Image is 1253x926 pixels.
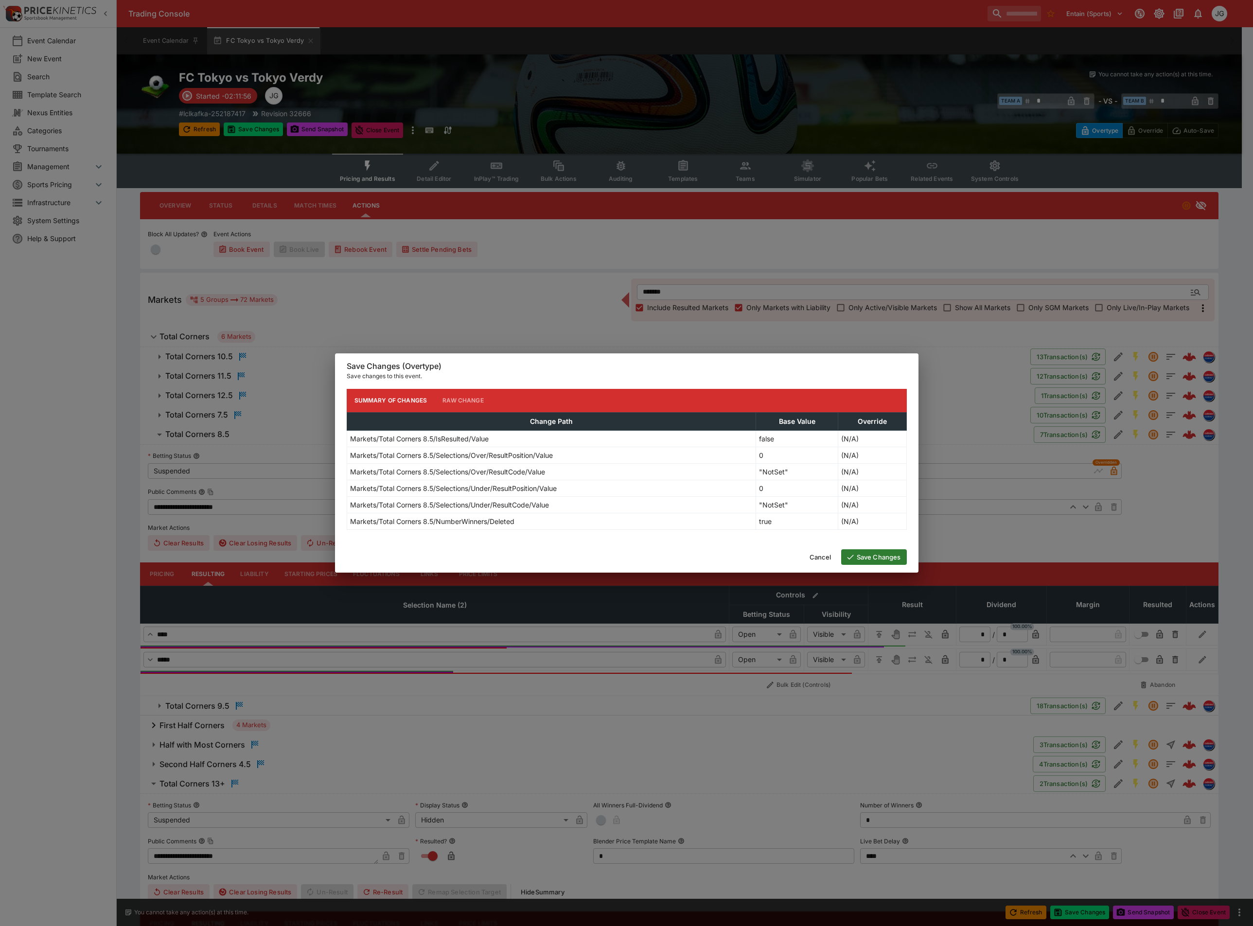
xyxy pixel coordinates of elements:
[756,513,838,529] td: true
[347,371,907,381] p: Save changes to this event.
[435,389,492,412] button: Raw Change
[350,483,557,493] p: Markets/Total Corners 8.5/Selections/Under/ResultPosition/Value
[756,496,838,513] td: "NotSet"
[756,430,838,447] td: false
[838,496,906,513] td: (N/A)
[756,412,838,430] th: Base Value
[838,480,906,496] td: (N/A)
[756,463,838,480] td: "NotSet"
[350,450,553,460] p: Markets/Total Corners 8.5/Selections/Over/ResultPosition/Value
[347,412,756,430] th: Change Path
[838,463,906,480] td: (N/A)
[838,447,906,463] td: (N/A)
[347,389,435,412] button: Summary of Changes
[838,412,906,430] th: Override
[838,430,906,447] td: (N/A)
[756,447,838,463] td: 0
[350,434,489,444] p: Markets/Total Corners 8.5/IsResulted/Value
[350,516,514,526] p: Markets/Total Corners 8.5/NumberWinners/Deleted
[350,467,545,477] p: Markets/Total Corners 8.5/Selections/Over/ResultCode/Value
[838,513,906,529] td: (N/A)
[804,549,837,565] button: Cancel
[350,500,549,510] p: Markets/Total Corners 8.5/Selections/Under/ResultCode/Value
[756,480,838,496] td: 0
[841,549,907,565] button: Save Changes
[347,361,907,371] h6: Save Changes (Overtype)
